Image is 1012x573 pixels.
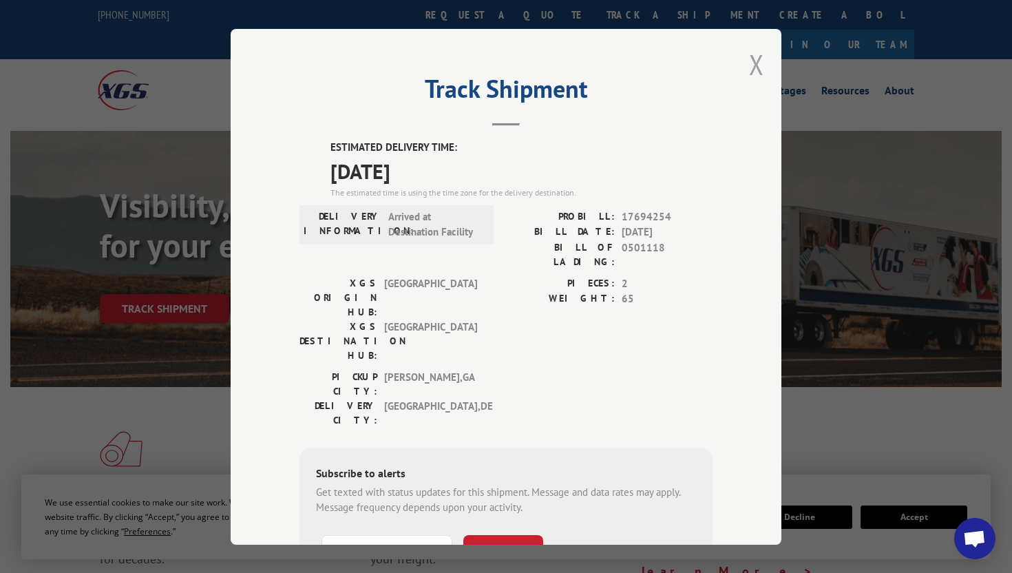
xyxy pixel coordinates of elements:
[506,225,615,240] label: BILL DATE:
[384,369,477,398] span: [PERSON_NAME] , GA
[749,46,764,83] button: Close modal
[622,240,713,269] span: 0501118
[299,79,713,105] h2: Track Shipment
[384,319,477,362] span: [GEOGRAPHIC_DATA]
[954,518,995,559] div: Open chat
[299,398,377,427] label: DELIVERY CITY:
[299,319,377,362] label: XGS DESTINATION HUB:
[330,140,713,156] label: ESTIMATED DELIVERY TIME:
[384,398,477,427] span: [GEOGRAPHIC_DATA] , DE
[316,464,696,484] div: Subscribe to alerts
[506,209,615,225] label: PROBILL:
[384,275,477,319] span: [GEOGRAPHIC_DATA]
[299,369,377,398] label: PICKUP CITY:
[506,275,615,291] label: PIECES:
[506,291,615,307] label: WEIGHT:
[316,484,696,515] div: Get texted with status updates for this shipment. Message and data rates may apply. Message frequ...
[330,155,713,186] span: [DATE]
[622,291,713,307] span: 65
[330,186,713,198] div: The estimated time is using the time zone for the delivery destination.
[388,209,481,240] span: Arrived at Destination Facility
[622,209,713,225] span: 17694254
[506,240,615,269] label: BILL OF LADING:
[304,209,381,240] label: DELIVERY INFORMATION:
[321,534,452,563] input: Phone Number
[299,275,377,319] label: XGS ORIGIN HUB:
[622,275,713,291] span: 2
[622,225,713,240] span: [DATE]
[463,534,543,563] button: SUBSCRIBE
